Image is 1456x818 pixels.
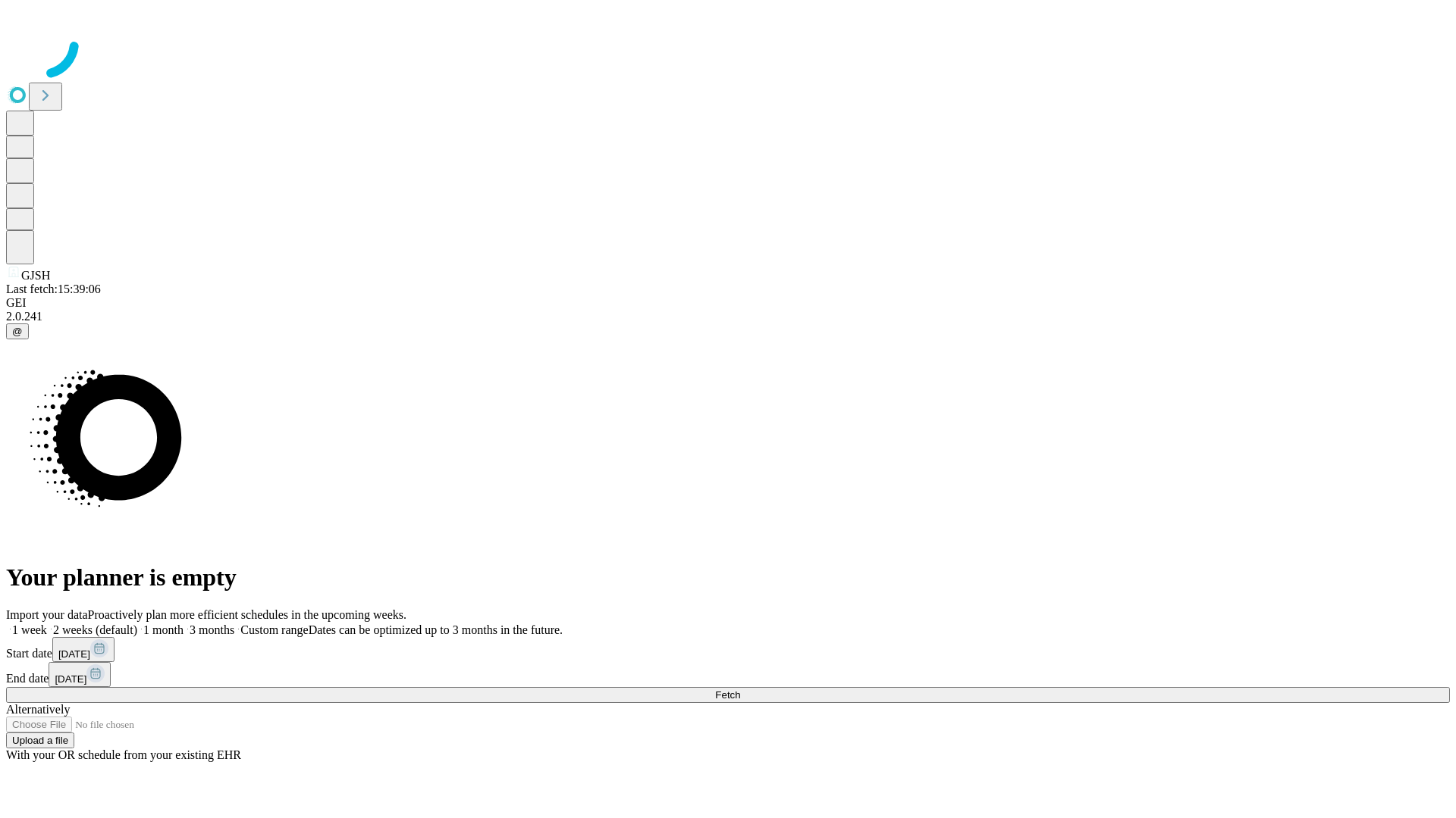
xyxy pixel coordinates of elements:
[12,623,47,636] span: 1 week
[190,623,234,636] span: 3 months
[52,637,115,662] button: [DATE]
[240,623,308,636] span: Custom range
[6,662,1450,687] div: End date
[21,269,50,282] span: GJSH
[53,623,137,636] span: 2 weeks (default)
[715,689,740,701] span: Fetch
[6,687,1450,703] button: Fetch
[12,326,23,337] span: @
[49,662,111,687] button: [DATE]
[6,637,1450,662] div: Start date
[6,564,1450,592] h1: Your planner is empty
[143,623,184,636] span: 1 month
[6,608,88,621] span: Import your data
[6,283,101,295] span: Last fetch: 15:39:06
[55,673,86,685] span: [DATE]
[6,748,241,761] span: With your OR schedule from your existing EHR
[309,623,563,636] span: Dates can be optimized up to 3 months in the future.
[6,703,70,716] span: Alternatively
[88,608,406,621] span: Proactively plan more efficient schedules in the upcoming weeks.
[6,310,1450,323] div: 2.0.241
[6,732,74,748] button: Upload a file
[6,296,1450,310] div: GEI
[58,648,90,660] span: [DATE]
[6,323,29,339] button: @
